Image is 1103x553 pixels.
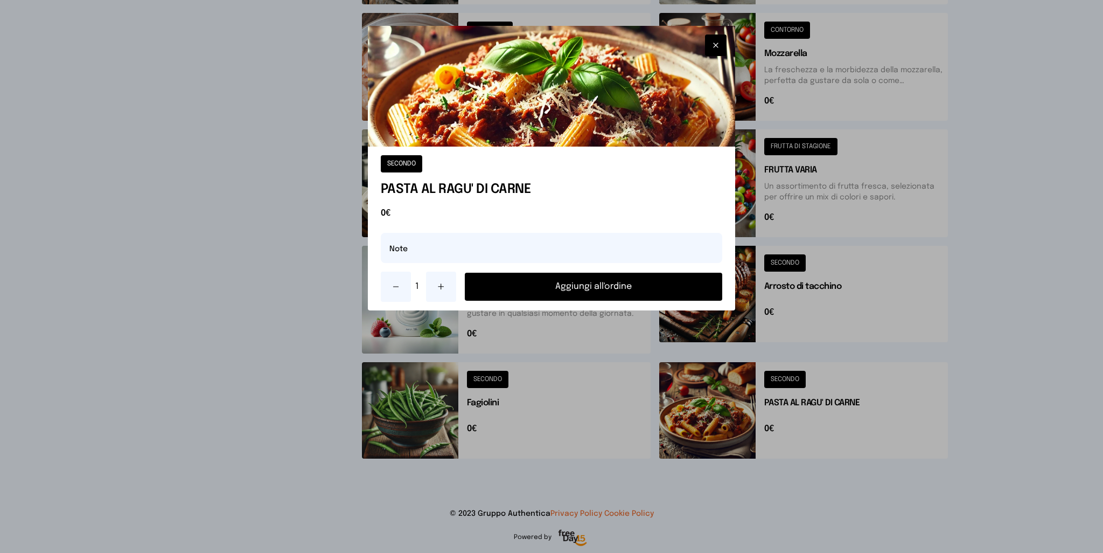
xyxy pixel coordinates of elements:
[465,273,723,301] button: Aggiungi all'ordine
[368,26,736,147] img: PASTA AL RAGU' DI CARNE
[381,155,422,172] button: SECONDO
[381,181,723,198] h1: PASTA AL RAGU' DI CARNE
[381,207,723,220] span: 0€
[415,280,422,293] span: 1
